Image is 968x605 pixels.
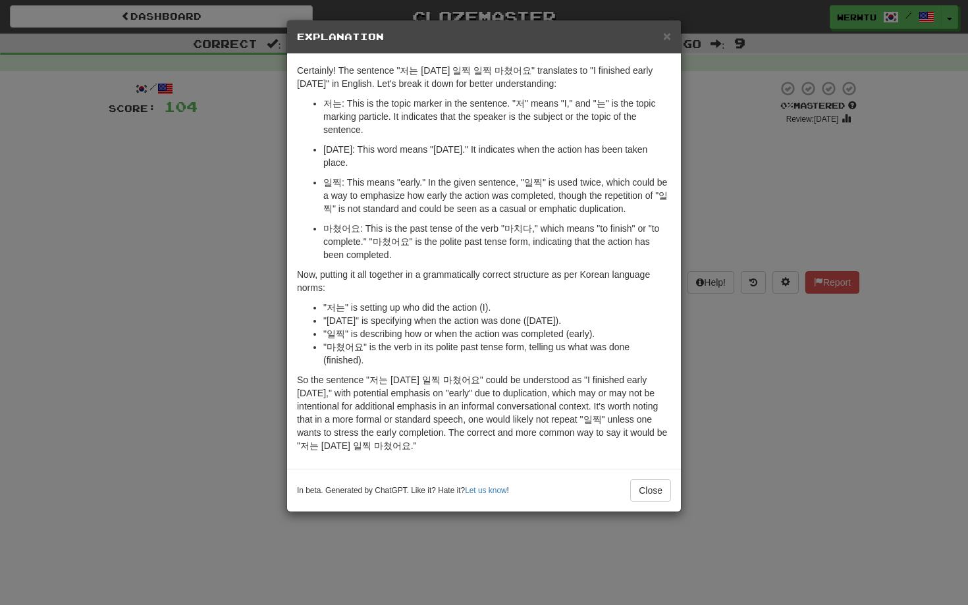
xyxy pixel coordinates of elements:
[297,485,509,496] small: In beta. Generated by ChatGPT. Like it? Hate it? !
[297,373,671,452] p: So the sentence "저는 [DATE] 일찍 마쳤어요" could be understood as "I finished early [DATE]," with potent...
[323,97,671,136] p: 저는: This is the topic marker in the sentence. "저" means "I," and "는" is the topic marking particl...
[323,176,671,215] p: 일찍: This means "early." In the given sentence, "일찍" is used twice, which could be a way to emphas...
[297,64,671,90] p: Certainly! The sentence "저는 [DATE] 일찍 일찍 마쳤어요" translates to "I finished early [DATE]" in English...
[323,143,671,169] p: [DATE]: This word means "[DATE]." It indicates when the action has been taken place.
[630,479,671,502] button: Close
[663,28,671,43] span: ×
[323,314,671,327] li: "[DATE]" is specifying when the action was done ([DATE]).
[297,30,671,43] h5: Explanation
[323,327,671,340] li: "일찍" is describing how or when the action was completed (early).
[663,29,671,43] button: Close
[323,340,671,367] li: "마쳤어요" is the verb in its polite past tense form, telling us what was done (finished).
[323,301,671,314] li: "저는" is setting up who did the action (I).
[323,222,671,261] p: 마쳤어요: This is the past tense of the verb "마치다," which means "to finish" or "to complete." "마쳤어요" ...
[465,486,506,495] a: Let us know
[297,268,671,294] p: Now, putting it all together in a grammatically correct structure as per Korean language norms:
